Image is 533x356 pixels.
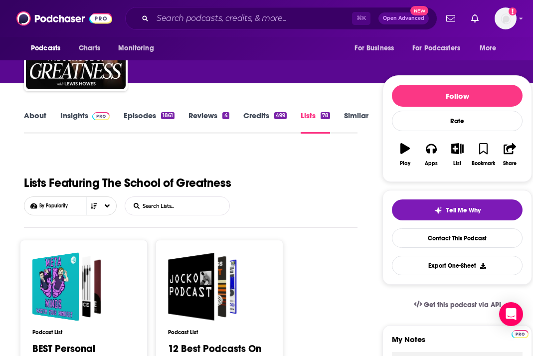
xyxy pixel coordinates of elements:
button: Follow [392,85,523,107]
label: My Notes [392,335,523,352]
a: 12 Best Podcasts On Manhood And Masculinity For Men [168,252,237,321]
span: By Popularity [39,203,104,209]
span: Get this podcast via API [424,301,501,309]
a: Lists78 [301,111,330,134]
button: Apps [418,137,444,173]
button: List [444,137,470,173]
div: Apps [425,161,438,167]
img: Podchaser Pro [512,330,529,338]
span: Logged in as collectedstrategies [495,7,517,29]
button: Bookmark [471,137,497,173]
a: Credits499 [243,111,287,134]
button: open menu [111,39,167,58]
a: Show notifications dropdown [442,10,459,27]
span: More [480,41,497,55]
button: open menu [348,39,406,58]
button: open menu [473,39,509,58]
a: InsightsPodchaser Pro [60,111,110,134]
span: Open Advanced [383,16,424,21]
div: 1861 [161,112,175,119]
img: Podchaser Pro [92,112,110,120]
span: ⌘ K [352,12,370,25]
button: Open AdvancedNew [378,12,429,24]
a: Pro website [512,329,529,338]
span: Podcasts [31,41,60,55]
a: Contact This Podcast [392,228,523,248]
button: tell me why sparkleTell Me Why [392,199,523,220]
button: open menu [24,39,73,58]
div: Play [400,161,410,167]
span: For Business [355,41,394,55]
button: Play [392,137,418,173]
button: Choose List sort [24,196,117,215]
h1: Lists Featuring The School of Greatness [24,174,231,192]
button: Share [497,137,523,173]
img: Podchaser - Follow, Share and Rate Podcasts [16,9,112,28]
div: Bookmark [472,161,495,167]
div: 4 [222,112,229,119]
div: Rate [392,111,523,131]
a: Reviews4 [188,111,229,134]
span: New [410,6,428,15]
span: Charts [79,41,100,55]
h3: Podcast List [168,329,271,336]
span: Tell Me Why [446,206,481,214]
input: Search podcasts, credits, & more... [153,10,352,26]
h3: Podcast List [32,329,135,336]
div: Share [503,161,517,167]
div: 78 [321,112,330,119]
div: Open Intercom Messenger [499,302,523,326]
a: About [24,111,46,134]
a: Show notifications dropdown [467,10,483,27]
button: Export One-Sheet [392,256,523,275]
span: Monitoring [118,41,154,55]
div: Search podcasts, credits, & more... [125,7,437,30]
button: Show profile menu [495,7,517,29]
a: Get this podcast via API [406,293,510,317]
img: User Profile [495,7,517,29]
button: open menu [406,39,475,58]
svg: Add a profile image [509,7,517,15]
a: Episodes1861 [124,111,175,134]
a: Similar [344,111,368,134]
a: BEST Personal Development Podcasts of 2023 [32,252,101,321]
span: For Podcasters [412,41,460,55]
img: tell me why sparkle [434,206,442,214]
div: 499 [274,112,287,119]
div: List [453,161,461,167]
a: Charts [72,39,106,58]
